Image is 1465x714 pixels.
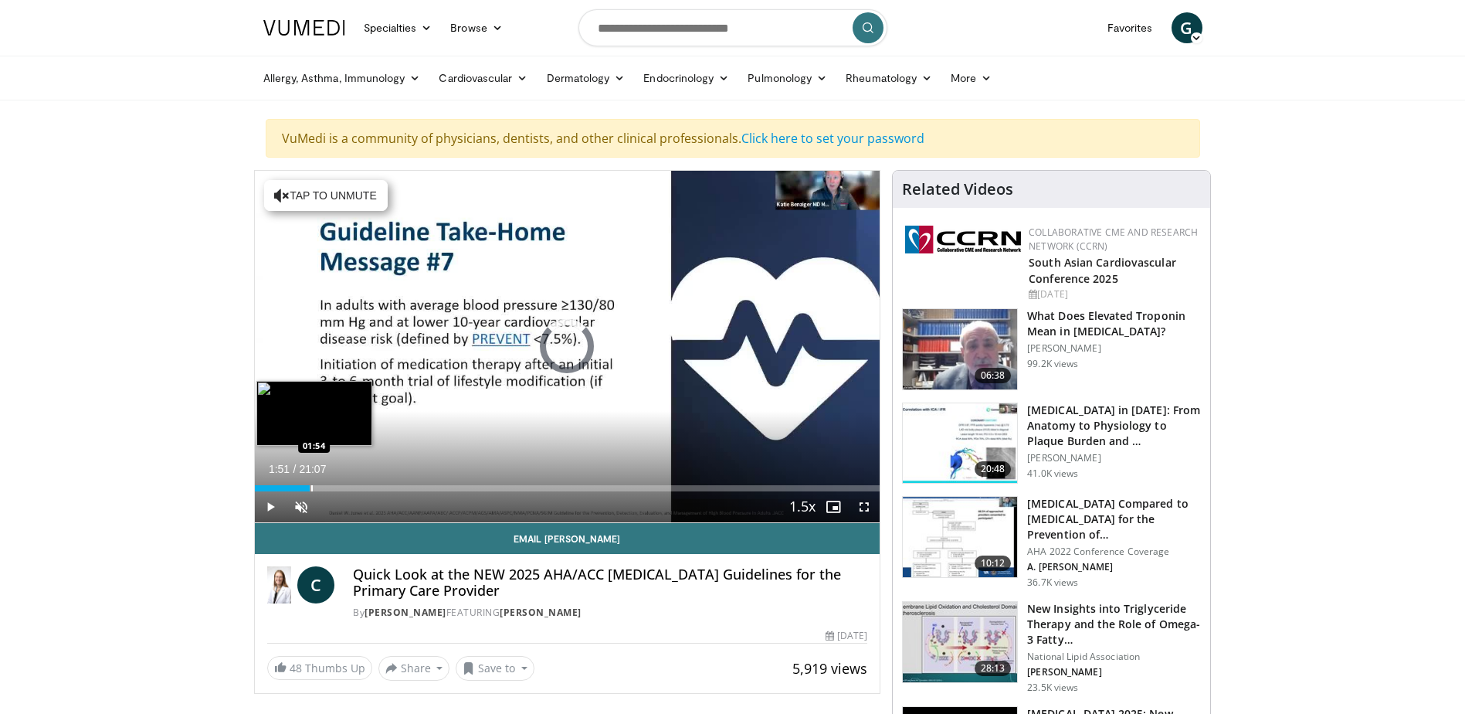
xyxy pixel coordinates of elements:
h3: What Does Elevated Troponin Mean in [MEDICAL_DATA]? [1027,308,1201,339]
div: [DATE] [826,629,867,643]
p: 41.0K views [1027,467,1078,480]
h3: [MEDICAL_DATA] in [DATE]: From Anatomy to Physiology to Plaque Burden and … [1027,403,1201,449]
video-js: Video Player [255,171,880,523]
h4: Related Videos [902,180,1013,199]
span: / [293,463,297,475]
a: Collaborative CME and Research Network (CCRN) [1029,226,1198,253]
button: Unmute [286,491,317,522]
span: 21:07 [299,463,326,475]
button: Playback Rate [787,491,818,522]
a: G [1172,12,1202,43]
img: VuMedi Logo [263,20,345,36]
button: Play [255,491,286,522]
a: Favorites [1098,12,1162,43]
a: 28:13 New Insights into Triglyceride Therapy and the Role of Omega-3 Fatty… National Lipid Associ... [902,601,1201,694]
img: 823da73b-7a00-425d-bb7f-45c8b03b10c3.150x105_q85_crop-smart_upscale.jpg [903,403,1017,484]
input: Search topics, interventions [578,9,887,46]
span: 20:48 [975,461,1012,477]
a: Rheumatology [836,63,941,93]
img: a04ee3ba-8487-4636-b0fb-5e8d268f3737.png.150x105_q85_autocrop_double_scale_upscale_version-0.2.png [905,226,1021,253]
div: By FEATURING [353,606,867,620]
p: 23.5K views [1027,682,1078,694]
a: [PERSON_NAME] [365,606,446,619]
button: Enable picture-in-picture mode [818,491,849,522]
h4: Quick Look at the NEW 2025 AHA/ACC [MEDICAL_DATA] Guidelines for the Primary Care Provider [353,566,867,600]
p: 99.2K views [1027,358,1078,370]
a: Pulmonology [738,63,836,93]
a: Specialties [354,12,442,43]
img: image.jpeg [256,381,372,446]
a: C [297,566,334,603]
img: 7c0f9b53-1609-4588-8498-7cac8464d722.150x105_q85_crop-smart_upscale.jpg [903,497,1017,577]
button: Save to [456,656,534,681]
div: VuMedi is a community of physicians, dentists, and other clinical professionals. [266,119,1200,158]
a: Endocrinology [634,63,738,93]
p: [PERSON_NAME] [1027,342,1201,355]
button: Tap to unmute [264,180,388,211]
a: [PERSON_NAME] [500,606,582,619]
span: 48 [290,661,302,675]
span: 10:12 [975,556,1012,571]
a: Browse [441,12,512,43]
a: South Asian Cardiovascular Conference 2025 [1029,255,1176,286]
a: More [941,63,1001,93]
h3: New Insights into Triglyceride Therapy and the Role of Omega-3 Fatty… [1027,601,1201,648]
button: Fullscreen [849,491,880,522]
span: 28:13 [975,661,1012,676]
p: [PERSON_NAME] [1027,666,1201,678]
p: 36.7K views [1027,576,1078,589]
a: Allergy, Asthma, Immunology [254,63,430,93]
a: 48 Thumbs Up [267,656,372,680]
button: Share [378,656,450,681]
h3: [MEDICAL_DATA] Compared to [MEDICAL_DATA] for the Prevention of… [1027,496,1201,542]
a: Dermatology [538,63,635,93]
span: 06:38 [975,368,1012,383]
img: 45ea033d-f728-4586-a1ce-38957b05c09e.150x105_q85_crop-smart_upscale.jpg [903,602,1017,682]
div: Progress Bar [255,485,880,491]
p: [PERSON_NAME] [1027,452,1201,464]
img: 98daf78a-1d22-4ebe-927e-10afe95ffd94.150x105_q85_crop-smart_upscale.jpg [903,309,1017,389]
a: Cardiovascular [429,63,537,93]
a: Click here to set your password [741,130,924,147]
p: AHA 2022 Conference Coverage [1027,546,1201,558]
a: 10:12 [MEDICAL_DATA] Compared to [MEDICAL_DATA] for the Prevention of… AHA 2022 Conference Covera... [902,496,1201,589]
a: 20:48 [MEDICAL_DATA] in [DATE]: From Anatomy to Physiology to Plaque Burden and … [PERSON_NAME] 4... [902,403,1201,484]
p: A. [PERSON_NAME] [1027,561,1201,573]
div: [DATE] [1029,287,1198,301]
span: 5,919 views [792,659,867,678]
p: National Lipid Association [1027,651,1201,663]
span: 1:51 [269,463,290,475]
img: Dr. Catherine P. Benziger [267,566,292,603]
a: Email [PERSON_NAME] [255,523,880,554]
a: 06:38 What Does Elevated Troponin Mean in [MEDICAL_DATA]? [PERSON_NAME] 99.2K views [902,308,1201,390]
